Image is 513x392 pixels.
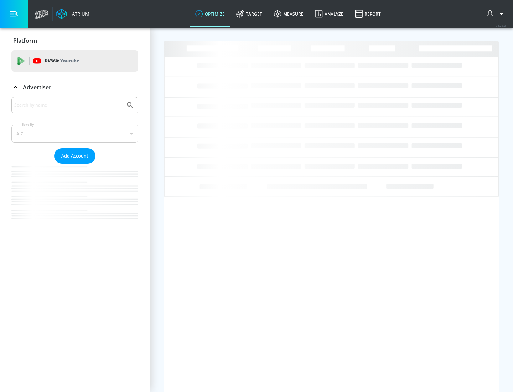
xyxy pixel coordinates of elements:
a: Report [349,1,387,27]
div: Platform [11,31,138,51]
div: Atrium [69,11,89,17]
a: Target [230,1,268,27]
a: optimize [190,1,230,27]
div: DV360: Youtube [11,50,138,72]
div: Advertiser [11,77,138,97]
label: Sort By [20,122,36,127]
div: Advertiser [11,97,138,233]
a: measure [268,1,309,27]
span: v 4.28.0 [496,24,506,27]
nav: list of Advertiser [11,164,138,233]
span: Add Account [61,152,88,160]
a: Analyze [309,1,349,27]
div: A-Z [11,125,138,143]
a: Atrium [56,9,89,19]
input: Search by name [14,100,122,110]
p: Youtube [60,57,79,65]
p: DV360: [45,57,79,65]
button: Add Account [54,148,95,164]
p: Platform [13,37,37,45]
p: Advertiser [23,83,51,91]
